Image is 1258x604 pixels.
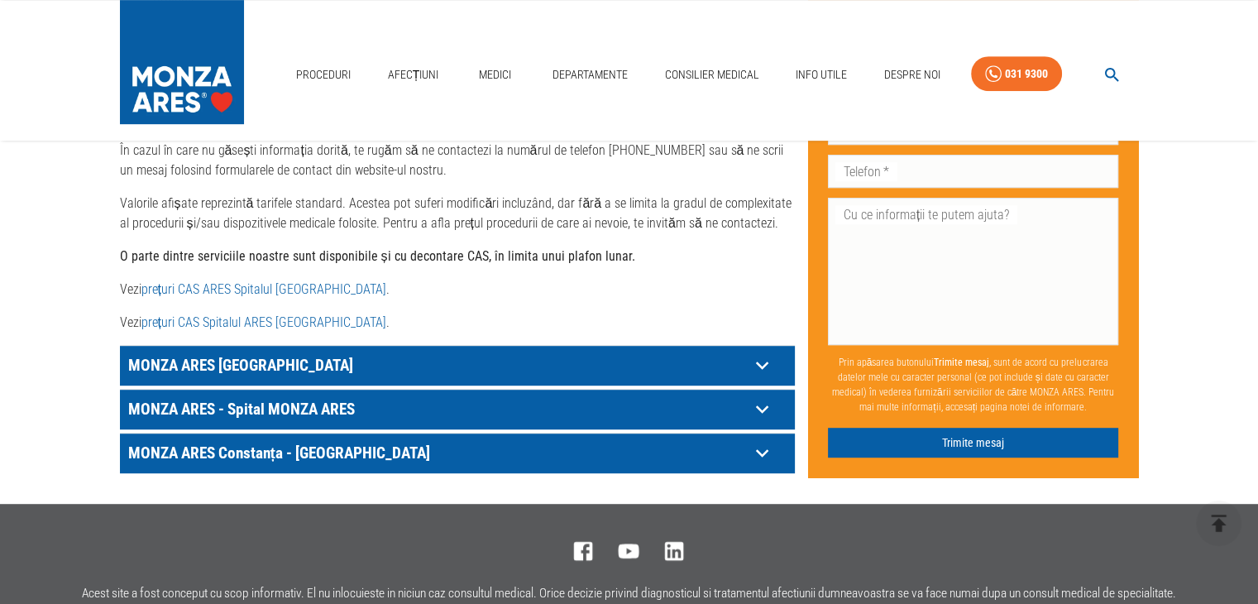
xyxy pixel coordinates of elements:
strong: O parte dintre serviciile noastre sunt disponibile și cu decontare CAS, în limita unui plafon lunar. [120,248,635,264]
p: Acest site a fost conceput cu scop informativ. El nu inlocuieste in niciun caz consultul medical.... [82,587,1176,601]
a: Proceduri [289,58,357,92]
p: Vezi . [120,313,795,333]
p: Prin apăsarea butonului , sunt de acord cu prelucrarea datelor mele cu caracter personal (ce pot ... [828,348,1119,420]
a: Afecțiuni [381,58,446,92]
p: Vezi . [120,280,795,300]
a: Info Utile [789,58,854,92]
b: Trimite mesaj [934,356,989,367]
p: Valorile afișate reprezintă tarifele standard. Acestea pot suferi modificări incluzând, dar fără ... [120,194,795,233]
p: MONZA ARES [GEOGRAPHIC_DATA] [124,352,749,378]
a: 031 9300 [971,56,1062,92]
a: Medici [469,58,522,92]
div: MONZA ARES Constanța - [GEOGRAPHIC_DATA] [120,434,795,473]
a: prețuri CAS ARES Spitalul [GEOGRAPHIC_DATA] [141,281,386,297]
a: Despre Noi [878,58,947,92]
a: Consilier Medical [658,58,765,92]
a: Departamente [546,58,634,92]
button: delete [1196,501,1241,546]
p: MONZA ARES Constanța - [GEOGRAPHIC_DATA] [124,440,749,466]
div: 031 9300 [1005,64,1048,84]
div: MONZA ARES [GEOGRAPHIC_DATA] [120,346,795,386]
p: În cazul în care nu găsești informația dorită, te rugăm să ne contactezi la numărul de telefon [P... [120,141,795,180]
a: prețuri CAS Spitalul ARES [GEOGRAPHIC_DATA] [141,314,386,330]
p: MONZA ARES - Spital MONZA ARES [124,396,749,422]
button: Trimite mesaj [828,427,1119,458]
div: MONZA ARES - Spital MONZA ARES [120,390,795,429]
